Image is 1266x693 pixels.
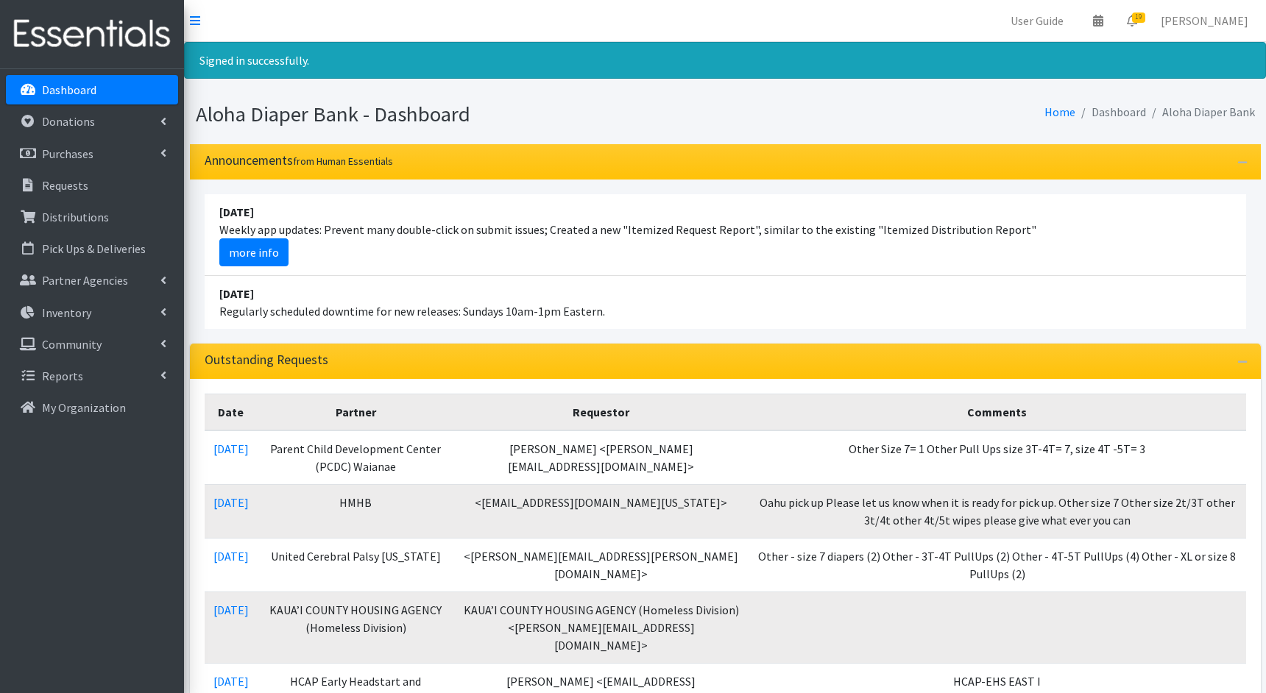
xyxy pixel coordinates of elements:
[42,241,146,256] p: Pick Ups & Deliveries
[42,305,91,320] p: Inventory
[42,369,83,383] p: Reports
[219,205,254,219] strong: [DATE]
[205,394,258,430] th: Date
[1132,13,1145,23] span: 19
[258,484,454,538] td: HMHB
[454,591,749,663] td: KAUA’I COUNTY HOUSING AGENCY (Homeless Division) <[PERSON_NAME][EMAIL_ADDRESS][DOMAIN_NAME]>
[749,538,1246,591] td: Other - size 7 diapers (2) Other - 3T-4T PullUps (2) Other - 4T-5T PullUps (4) Other - XL or size...
[6,266,178,295] a: Partner Agencies
[205,276,1246,329] li: Regularly scheduled downtime for new releases: Sundays 10am-1pm Eastern.
[1075,102,1146,123] li: Dashboard
[6,330,178,359] a: Community
[213,603,249,617] a: [DATE]
[293,154,393,168] small: from Human Essentials
[42,146,93,161] p: Purchases
[999,6,1075,35] a: User Guide
[1149,6,1260,35] a: [PERSON_NAME]
[454,430,749,485] td: [PERSON_NAME] <[PERSON_NAME][EMAIL_ADDRESS][DOMAIN_NAME]>
[205,194,1246,276] li: Weekly app updates: Prevent many double-click on submit issues; Created a new "Itemized Request R...
[213,549,249,564] a: [DATE]
[6,202,178,232] a: Distributions
[42,114,95,129] p: Donations
[42,273,128,288] p: Partner Agencies
[42,82,96,97] p: Dashboard
[42,400,126,415] p: My Organization
[1044,104,1075,119] a: Home
[6,234,178,263] a: Pick Ups & Deliveries
[42,210,109,224] p: Distributions
[6,139,178,168] a: Purchases
[454,484,749,538] td: <[EMAIL_ADDRESS][DOMAIN_NAME][US_STATE]>
[6,10,178,59] img: HumanEssentials
[42,178,88,193] p: Requests
[6,171,178,200] a: Requests
[213,674,249,689] a: [DATE]
[749,394,1246,430] th: Comments
[258,591,454,663] td: KAUA’I COUNTY HOUSING AGENCY (Homeless Division)
[6,393,178,422] a: My Organization
[6,75,178,104] a: Dashboard
[205,352,328,368] h3: Outstanding Requests
[184,42,1266,79] div: Signed in successfully.
[219,238,289,266] a: more info
[1146,102,1255,123] li: Aloha Diaper Bank
[213,441,249,456] a: [DATE]
[219,286,254,301] strong: [DATE]
[42,337,102,352] p: Community
[258,394,454,430] th: Partner
[454,394,749,430] th: Requestor
[6,361,178,391] a: Reports
[258,538,454,591] td: United Cerebral Palsy [US_STATE]
[213,495,249,510] a: [DATE]
[454,538,749,591] td: <[PERSON_NAME][EMAIL_ADDRESS][PERSON_NAME][DOMAIN_NAME]>
[6,298,178,327] a: Inventory
[6,107,178,136] a: Donations
[749,484,1246,538] td: Oahu pick up Please let us know when it is ready for pick up. Other size 7 Other size 2t/3T other...
[196,102,720,127] h1: Aloha Diaper Bank - Dashboard
[1115,6,1149,35] a: 19
[205,153,393,168] h3: Announcements
[258,430,454,485] td: Parent Child Development Center (PCDC) Waianae
[749,430,1246,485] td: Other Size 7= 1 Other Pull Ups size 3T-4T= 7, size 4T -5T= 3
